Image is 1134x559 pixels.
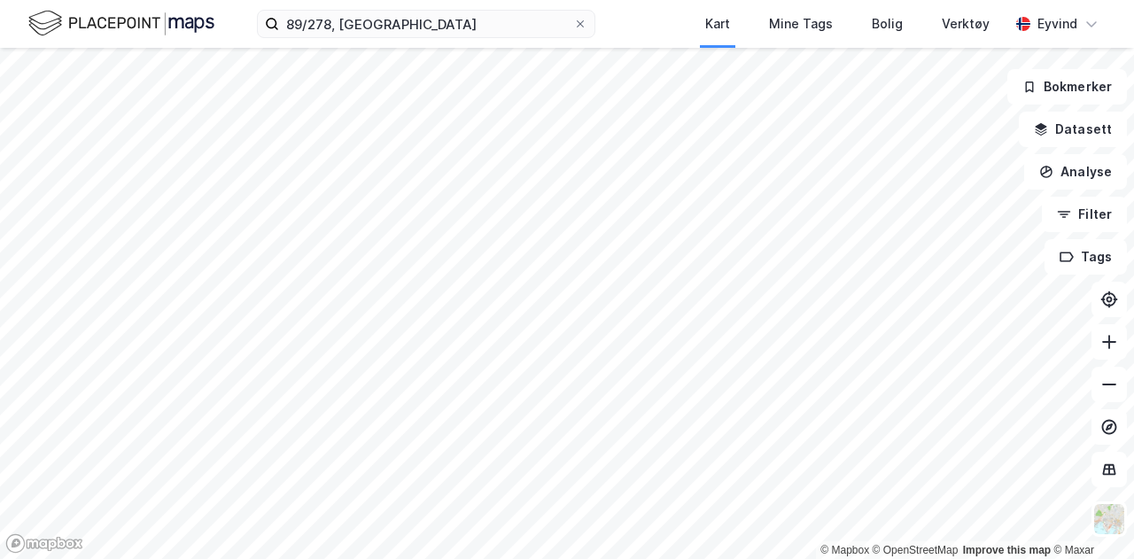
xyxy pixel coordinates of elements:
div: Kontrollprogram for chat [1045,474,1134,559]
a: Improve this map [963,544,1051,556]
input: Søk på adresse, matrikkel, gårdeiere, leietakere eller personer [279,11,573,37]
button: Datasett [1019,112,1127,147]
div: Verktøy [942,13,990,35]
div: Mine Tags [769,13,833,35]
div: Eyvind [1037,13,1077,35]
a: Mapbox homepage [5,533,83,554]
a: Mapbox [820,544,869,556]
img: logo.f888ab2527a4732fd821a326f86c7f29.svg [28,8,214,39]
button: Analyse [1024,154,1127,190]
iframe: Chat Widget [1045,474,1134,559]
button: Filter [1042,197,1127,232]
button: Tags [1045,239,1127,275]
button: Bokmerker [1007,69,1127,105]
a: OpenStreetMap [873,544,959,556]
div: Kart [705,13,730,35]
div: Bolig [872,13,903,35]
